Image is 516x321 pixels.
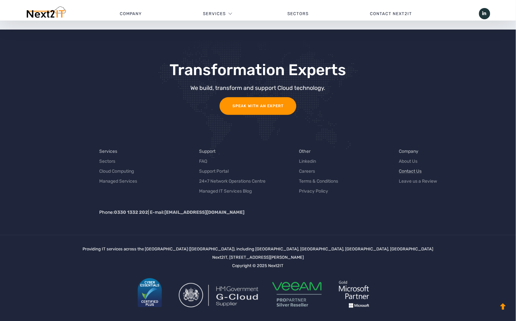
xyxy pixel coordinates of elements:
a: 24×7 Network Operations Centre [199,178,266,185]
a: About Us [399,158,418,165]
a: Leave us a Review [399,178,437,185]
a: Linkedin [299,158,316,165]
a: Sectors [257,4,339,23]
a: Terms & Conditions [299,178,338,185]
img: G-cloud-supplier-logo.png [179,283,259,308]
a: Cloud Computing [99,168,134,175]
a: Privacy Policy [299,188,328,195]
a: Support Portal [199,168,229,175]
a: Managed Services [99,178,137,185]
a: Company [89,4,172,23]
a: Speak with an Expert [220,97,296,115]
img: veeam-silver-propartner-510.png [270,282,324,308]
a: Managed IT Services Blog [199,188,252,195]
a: Careers [299,168,315,175]
a: Company [399,148,419,155]
a: Sectors [99,158,115,165]
a: Contact Next2IT [339,4,443,23]
a: Services [203,4,226,23]
a: 0330 1332 202 [114,210,148,215]
h3: Transformation Experts [105,62,411,79]
div: Providing IT services across the [GEOGRAPHIC_DATA] ([GEOGRAPHIC_DATA]), including [GEOGRAPHIC_DAT... [83,245,433,317]
img: Next2IT [26,6,66,21]
img: logo-whi.png [330,272,378,317]
a: Other [299,148,311,155]
img: cyberessentials_certification-mark-plus_colour.png [138,278,162,307]
a: [EMAIL_ADDRESS][DOMAIN_NAME] [164,210,244,215]
p: Phone: | E-mail: [99,209,494,216]
div: We build, transform and support Cloud technology. [105,85,411,91]
a: Support [199,148,215,155]
a: Contact Us [399,168,422,175]
a: Services [99,148,117,155]
a: FAQ [199,158,207,165]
